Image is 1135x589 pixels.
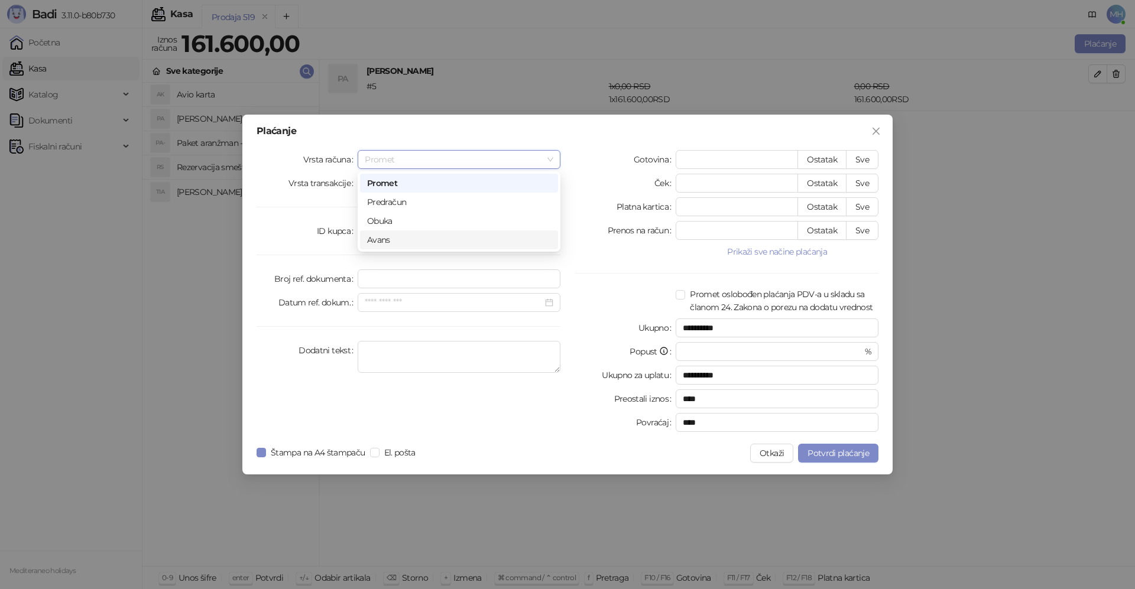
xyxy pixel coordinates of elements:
div: Promet [367,177,551,190]
span: Štampa na A4 štampaču [266,446,370,459]
button: Sve [846,174,878,193]
label: Ček [654,174,676,193]
span: close [871,126,881,136]
div: Obuka [360,211,558,230]
label: Povraćaj [636,413,676,432]
label: ID kupca [317,222,358,240]
div: Predračun [367,196,551,209]
label: Platna kartica [617,197,676,216]
input: Broj ref. dokumenta [358,269,560,288]
label: Broj ref. dokumenta [274,269,358,288]
div: Avans [360,230,558,249]
span: Zatvori [867,126,886,136]
div: Obuka [367,214,551,227]
span: Potvrdi plaćanje [808,448,869,458]
button: Ostatak [797,150,847,169]
div: Plaćanje [257,126,878,136]
label: Ukupno [638,318,676,337]
label: Preostali iznos [614,389,676,408]
span: El. pošta [380,446,420,459]
div: Promet [360,174,558,193]
button: Sve [846,150,878,169]
textarea: Dodatni tekst [358,341,560,373]
label: Ukupno za uplatu [602,366,676,385]
button: Sve [846,197,878,216]
label: Datum ref. dokum. [278,293,358,312]
label: Gotovina [634,150,676,169]
button: Ostatak [797,174,847,193]
label: Prenos na račun [608,221,676,240]
div: Predračun [360,193,558,211]
button: Prikaži sve načine plaćanja [676,245,878,259]
button: Otkaži [750,444,793,463]
button: Potvrdi plaćanje [798,444,878,463]
input: Datum ref. dokum. [365,296,543,309]
button: Ostatak [797,221,847,240]
button: Sve [846,221,878,240]
button: Close [867,122,886,141]
label: Vrsta transakcije [288,174,358,193]
span: Promet oslobođen plaćanja PDV-a u skladu sa članom 24. Zakona o porezu na dodatu vrednost [685,288,878,314]
div: Avans [367,233,551,246]
input: Popust [683,343,862,360]
span: Promet [365,151,553,168]
button: Ostatak [797,197,847,216]
label: Vrsta računa [303,150,358,169]
label: Popust [630,342,676,361]
label: Dodatni tekst [299,341,358,360]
